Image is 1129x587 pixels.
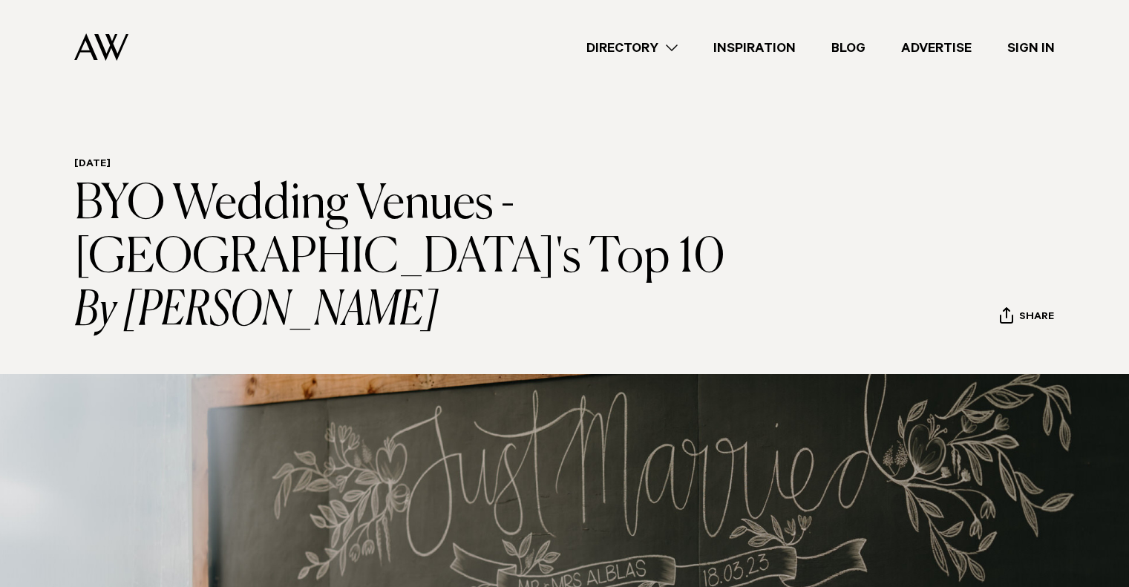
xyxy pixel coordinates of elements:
[74,158,761,172] h6: [DATE]
[814,38,883,58] a: Blog
[74,178,761,338] h1: BYO Wedding Venues - [GEOGRAPHIC_DATA]'s Top 10
[696,38,814,58] a: Inspiration
[74,285,761,338] i: By [PERSON_NAME]
[883,38,989,58] a: Advertise
[989,38,1073,58] a: Sign In
[999,306,1055,329] button: Share
[1019,311,1054,325] span: Share
[569,38,696,58] a: Directory
[74,33,128,61] img: Auckland Weddings Logo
